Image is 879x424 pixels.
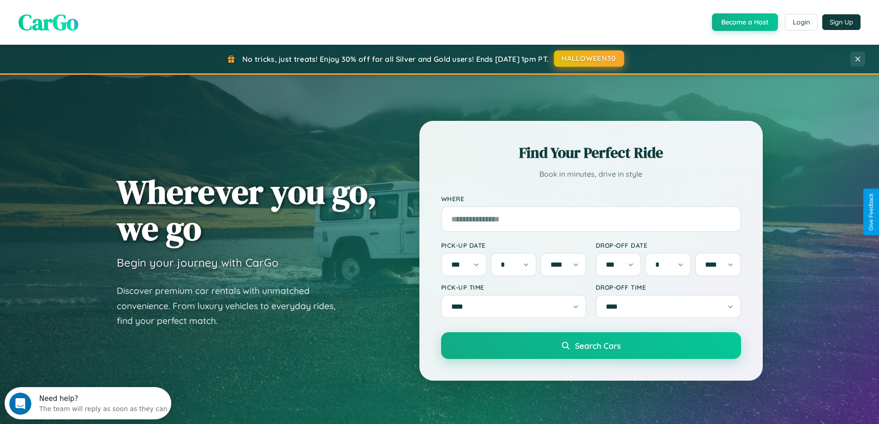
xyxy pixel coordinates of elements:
[9,393,31,415] iframe: Intercom live chat
[18,7,78,37] span: CarGo
[35,15,163,25] div: The team will reply as soon as they can
[117,256,279,269] h3: Begin your journey with CarGo
[868,193,874,231] div: Give Feedback
[822,14,861,30] button: Sign Up
[242,54,549,64] span: No tricks, just treats! Enjoy 30% off for all Silver and Gold users! Ends [DATE] 1pm PT.
[596,283,741,291] label: Drop-off Time
[117,173,377,246] h1: Wherever you go, we go
[596,241,741,249] label: Drop-off Date
[4,4,172,29] div: Open Intercom Messenger
[441,195,741,203] label: Where
[5,387,171,419] iframe: Intercom live chat discovery launcher
[117,283,347,328] p: Discover premium car rentals with unmatched convenience. From luxury vehicles to everyday rides, ...
[441,332,741,359] button: Search Cars
[441,241,586,249] label: Pick-up Date
[35,8,163,15] div: Need help?
[575,340,621,351] span: Search Cars
[441,143,741,163] h2: Find Your Perfect Ride
[554,50,624,67] button: HALLOWEEN30
[712,13,778,31] button: Become a Host
[785,14,818,30] button: Login
[441,167,741,181] p: Book in minutes, drive in style
[441,283,586,291] label: Pick-up Time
